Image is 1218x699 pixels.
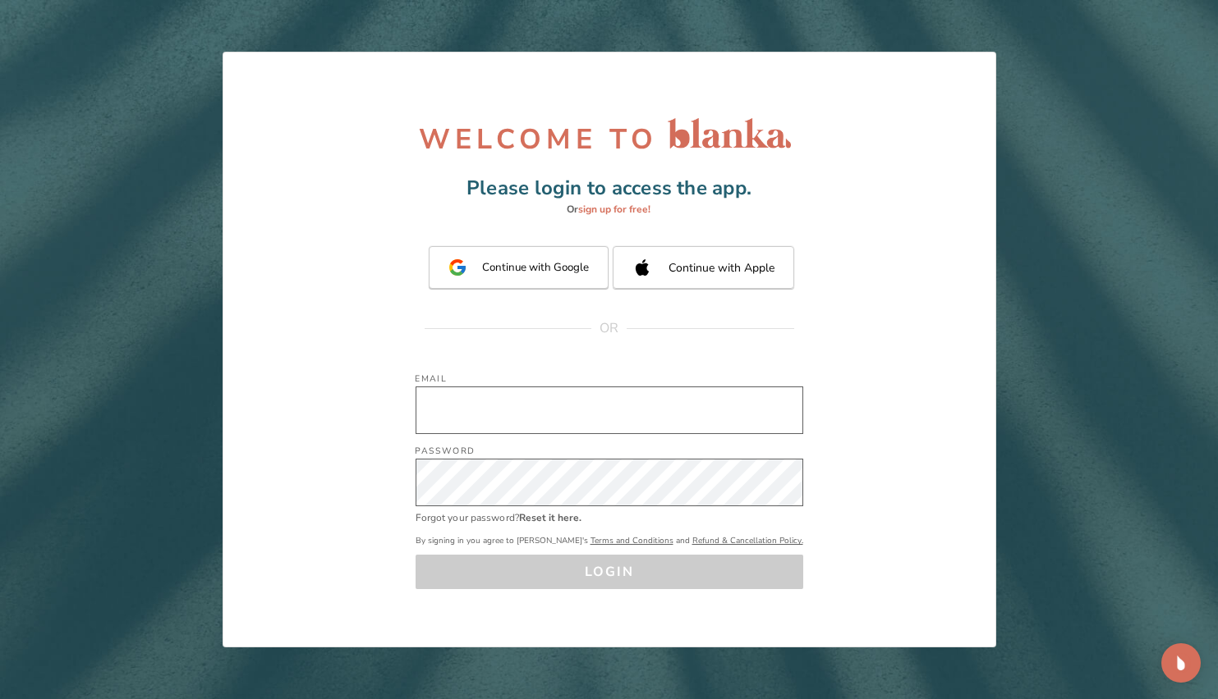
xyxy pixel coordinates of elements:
span: OR [591,319,626,337]
a: Terms and Conditions [591,535,673,546]
span: Continue with Apple [669,260,774,276]
button: Continue with Google [429,246,609,289]
h4: WELCOME TO [419,122,658,157]
label: Email [415,372,447,385]
p: Forgot your password? [416,510,519,525]
a: Reset it here. [519,511,581,524]
a: Refund & Cancellation Policy. [692,535,803,546]
p: Please login to access the app. [467,173,751,203]
div: Open Intercom Messenger [1161,643,1201,683]
span: sign up for free! [578,203,650,216]
a: Orsign up for free! [467,203,751,216]
p: By signing in you agree to [PERSON_NAME]'s and [416,533,803,546]
img: Logo [660,110,799,158]
label: Password [415,445,475,457]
